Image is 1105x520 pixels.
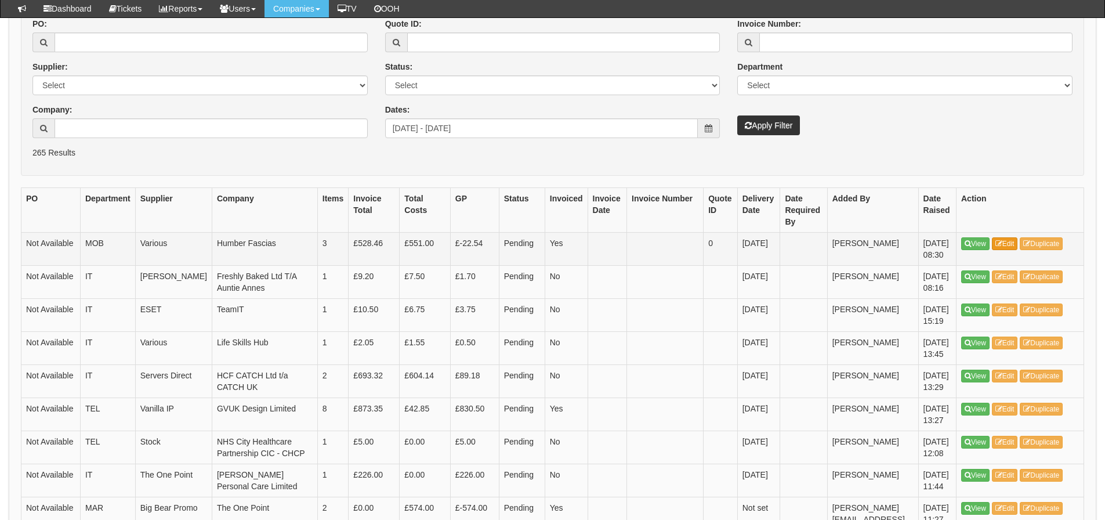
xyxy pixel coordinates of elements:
[80,364,135,398] td: IT
[704,187,738,232] th: Quote ID
[385,61,412,73] label: Status:
[349,398,400,431] td: £873.35
[627,187,704,232] th: Invoice Number
[961,237,990,250] a: View
[32,147,1073,158] p: 265 Results
[499,187,545,232] th: Status
[992,436,1018,449] a: Edit
[450,464,499,497] td: £226.00
[317,431,349,464] td: 1
[827,331,918,364] td: [PERSON_NAME]
[827,464,918,497] td: [PERSON_NAME]
[135,298,212,331] td: ESET
[21,298,81,331] td: Not Available
[400,232,450,265] td: £551.00
[827,232,918,265] td: [PERSON_NAME]
[349,187,400,232] th: Invoice Total
[450,187,499,232] th: GP
[400,265,450,298] td: £7.50
[1020,469,1063,482] a: Duplicate
[450,398,499,431] td: £830.50
[961,403,990,416] a: View
[780,187,827,232] th: Date Required By
[499,331,545,364] td: Pending
[317,298,349,331] td: 1
[21,398,81,431] td: Not Available
[400,364,450,398] td: £604.14
[21,464,81,497] td: Not Available
[918,464,956,497] td: [DATE] 11:44
[545,464,588,497] td: No
[212,431,317,464] td: NHS City Healthcare Partnership CIC - CHCP
[32,18,47,30] label: PO:
[317,364,349,398] td: 2
[21,232,81,265] td: Not Available
[21,331,81,364] td: Not Available
[21,364,81,398] td: Not Available
[737,265,780,298] td: [DATE]
[32,104,72,115] label: Company:
[1020,304,1063,316] a: Duplicate
[545,187,588,232] th: Invoiced
[545,298,588,331] td: No
[21,431,81,464] td: Not Available
[737,398,780,431] td: [DATE]
[545,265,588,298] td: No
[737,187,780,232] th: Delivery Date
[349,298,400,331] td: £10.50
[212,187,317,232] th: Company
[499,398,545,431] td: Pending
[957,187,1084,232] th: Action
[400,298,450,331] td: £6.75
[80,232,135,265] td: MOB
[499,232,545,265] td: Pending
[918,331,956,364] td: [DATE] 13:45
[450,364,499,398] td: £89.18
[80,298,135,331] td: IT
[918,364,956,398] td: [DATE] 13:29
[317,331,349,364] td: 1
[349,232,400,265] td: £528.46
[737,464,780,497] td: [DATE]
[992,270,1018,283] a: Edit
[135,265,212,298] td: [PERSON_NAME]
[80,431,135,464] td: TEL
[737,298,780,331] td: [DATE]
[737,18,801,30] label: Invoice Number:
[349,331,400,364] td: £2.05
[737,364,780,398] td: [DATE]
[918,431,956,464] td: [DATE] 12:08
[135,364,212,398] td: Servers Direct
[545,398,588,431] td: Yes
[317,187,349,232] th: Items
[32,61,68,73] label: Supplier:
[450,331,499,364] td: £0.50
[385,18,422,30] label: Quote ID:
[212,265,317,298] td: Freshly Baked Ltd T/A Auntie Annes
[992,469,1018,482] a: Edit
[827,398,918,431] td: [PERSON_NAME]
[918,298,956,331] td: [DATE] 15:19
[992,237,1018,250] a: Edit
[1020,436,1063,449] a: Duplicate
[135,187,212,232] th: Supplier
[212,398,317,431] td: GVUK Design Limited
[918,398,956,431] td: [DATE] 13:27
[317,464,349,497] td: 1
[961,304,990,316] a: View
[545,364,588,398] td: No
[737,431,780,464] td: [DATE]
[992,337,1018,349] a: Edit
[918,187,956,232] th: Date Raised
[80,464,135,497] td: IT
[21,187,81,232] th: PO
[827,187,918,232] th: Added By
[349,364,400,398] td: £693.32
[400,187,450,232] th: Total Costs
[827,431,918,464] td: [PERSON_NAME]
[827,265,918,298] td: [PERSON_NAME]
[135,331,212,364] td: Various
[499,464,545,497] td: Pending
[212,298,317,331] td: TeamIT
[1020,270,1063,283] a: Duplicate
